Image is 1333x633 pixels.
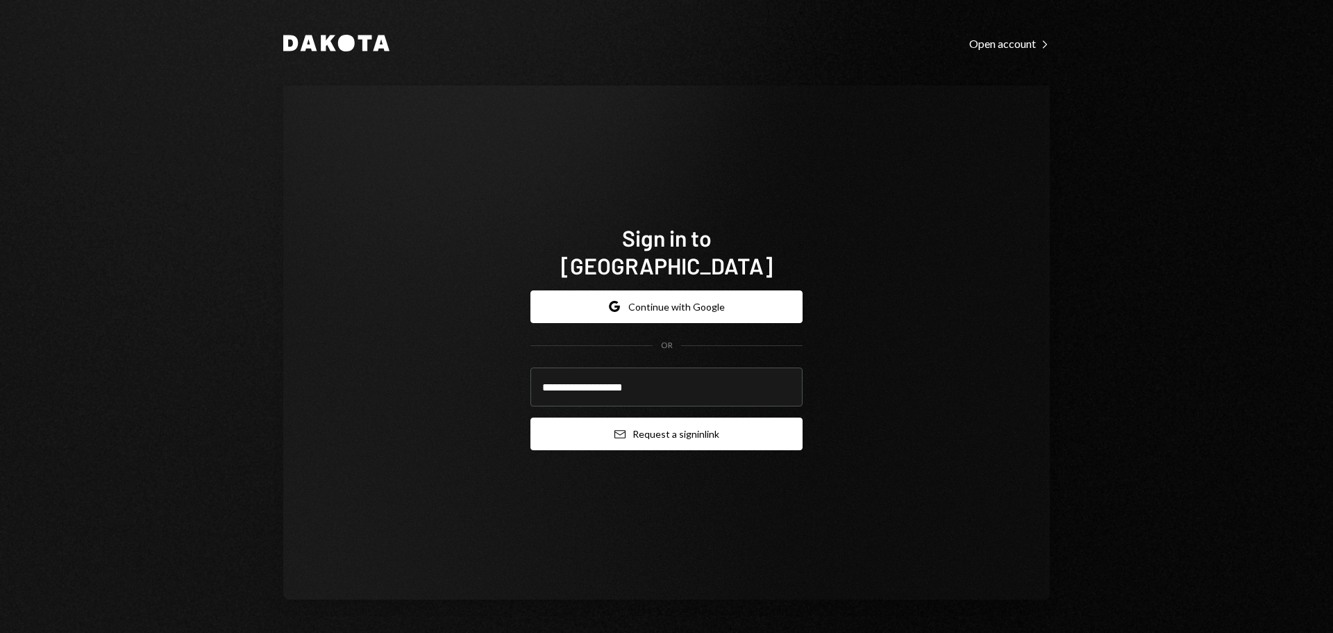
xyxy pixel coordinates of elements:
button: Continue with Google [530,290,803,323]
div: OR [661,340,673,352]
div: Open account [969,37,1050,51]
h1: Sign in to [GEOGRAPHIC_DATA] [530,224,803,279]
a: Open account [969,35,1050,51]
button: Request a signinlink [530,418,803,450]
